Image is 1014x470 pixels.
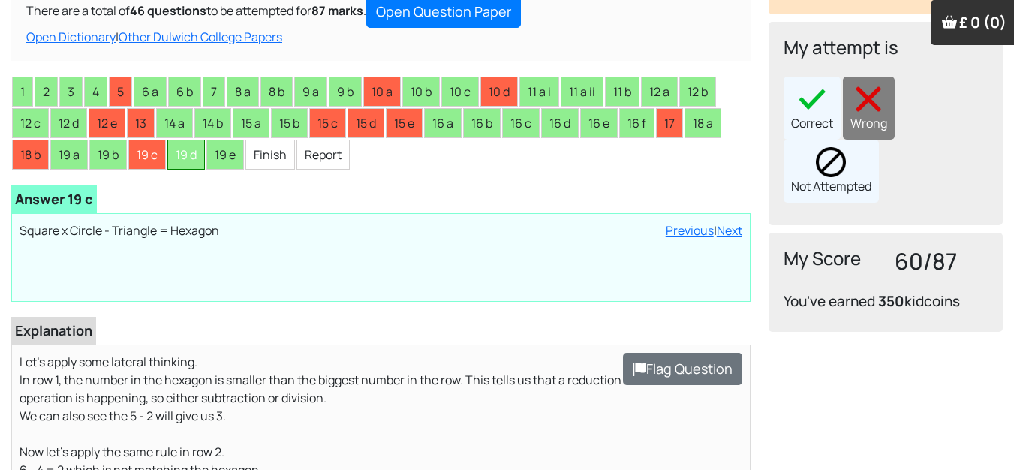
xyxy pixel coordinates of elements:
h4: You've earned kidcoins [784,293,988,310]
b: 350 [878,291,904,311]
a: Next [717,222,742,239]
img: right40x40.png [797,84,827,114]
li: 19 d [167,140,205,170]
a: Previous [666,222,714,239]
li: 14 a [156,108,193,138]
h4: My attempt is [784,37,988,59]
li: 12 a [641,77,678,107]
a: Other Dulwich College Papers [119,29,282,45]
li: Report [296,140,350,170]
li: 17 [656,108,683,138]
li: 19 e [206,140,244,170]
li: 11 a ii [561,77,603,107]
li: 15 c [309,108,346,138]
li: 1 [12,77,33,107]
li: 14 b [194,108,231,138]
li: 15 a [233,108,269,138]
span: £ 0 (0) [959,12,1006,32]
li: 6 a [134,77,167,107]
li: 13 [127,108,155,138]
li: 16 a [424,108,462,138]
img: Your items in the shopping basket [942,14,957,29]
h3: 60/87 [895,248,988,275]
li: 18 a [685,108,721,138]
h4: My Score [784,248,877,270]
b: Explanation [15,321,92,339]
li: 15 b [271,108,308,138]
button: Flag Question [623,353,742,385]
b: 46 questions [130,2,206,19]
li: 12 b [679,77,716,107]
li: 12 d [50,108,87,138]
li: 12 e [89,108,125,138]
li: 5 [109,77,132,107]
li: 10 a [363,77,401,107]
li: 4 [84,77,107,107]
li: 8 a [227,77,259,107]
div: Correct [784,77,841,140]
li: 19 c [128,140,166,170]
div: Not Attempted [784,140,879,203]
li: 7 [203,77,225,107]
p: Square x Circle - Triangle = Hexagon [20,221,742,294]
li: 10 b [402,77,440,107]
li: 16 b [463,108,501,138]
b: Answer 19 c [15,190,93,208]
li: 19 a [50,140,88,170]
li: 16 d [541,108,579,138]
li: 8 b [260,77,293,107]
li: 2 [35,77,58,107]
li: 11 a i [519,77,559,107]
li: 10 c [441,77,479,107]
li: 15 d [348,108,384,138]
li: 16 e [580,108,618,138]
li: 19 b [89,140,127,170]
li: 9 a [294,77,327,107]
a: Open Dictionary [26,29,116,45]
li: 10 d [480,77,518,107]
li: Finish [245,140,295,170]
li: 11 b [605,77,639,107]
li: 6 b [168,77,201,107]
div: | [666,221,742,240]
li: 15 e [386,108,423,138]
li: 9 b [329,77,362,107]
li: 12 c [12,108,49,138]
li: 18 b [12,140,49,170]
li: 3 [59,77,83,107]
div: | [26,28,736,46]
li: 16 f [619,108,654,138]
img: block.png [816,147,846,177]
b: 87 marks [311,2,363,19]
li: 16 c [502,108,540,138]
